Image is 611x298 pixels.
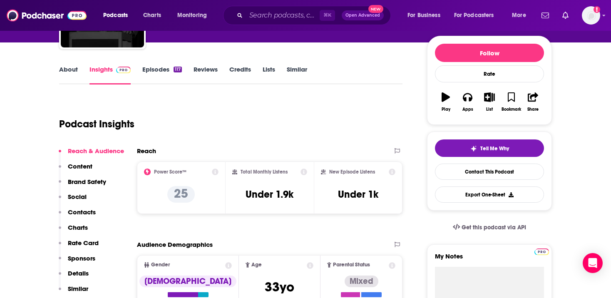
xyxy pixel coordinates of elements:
button: open menu [171,9,218,22]
span: Logged in as amandalamPR [582,6,600,25]
a: InsightsPodchaser Pro [89,65,131,84]
a: About [59,65,78,84]
span: Get this podcast via API [462,224,526,231]
p: Rate Card [68,239,99,247]
button: Bookmark [500,87,522,117]
h2: Total Monthly Listens [241,169,288,175]
a: Credits [229,65,251,84]
span: Podcasts [103,10,128,21]
button: open menu [97,9,139,22]
span: New [368,5,383,13]
a: Similar [287,65,307,84]
span: Monitoring [177,10,207,21]
button: Sponsors [59,254,95,270]
button: Rate Card [59,239,99,254]
button: Charts [59,223,88,239]
div: Share [527,107,539,112]
h3: Under 1.9k [246,188,293,201]
span: ⌘ K [320,10,335,21]
button: Apps [457,87,478,117]
span: For Podcasters [454,10,494,21]
button: Share [522,87,544,117]
a: Get this podcast via API [446,217,533,238]
a: Reviews [194,65,218,84]
span: 33 yo [265,279,294,295]
img: tell me why sparkle [470,145,477,152]
span: For Business [407,10,440,21]
button: Content [59,162,92,178]
span: Parental Status [333,262,370,268]
a: Show notifications dropdown [538,8,552,22]
div: Bookmark [502,107,521,112]
div: Mixed [345,276,378,287]
img: User Profile [582,6,600,25]
button: Open AdvancedNew [342,10,384,20]
a: Episodes117 [142,65,182,84]
button: Social [59,193,87,208]
svg: Add a profile image [594,6,600,13]
span: Tell Me Why [480,145,509,152]
p: Charts [68,223,88,231]
p: Brand Safety [68,178,106,186]
div: Rate [435,65,544,82]
button: Follow [435,44,544,62]
div: Apps [462,107,473,112]
label: My Notes [435,252,544,267]
div: List [486,107,493,112]
p: Content [68,162,92,170]
button: Play [435,87,457,117]
img: Podchaser Pro [116,67,131,73]
span: More [512,10,526,21]
button: open menu [506,9,536,22]
a: Show notifications dropdown [559,8,572,22]
span: Charts [143,10,161,21]
div: [DEMOGRAPHIC_DATA] [139,276,236,287]
p: 25 [167,186,195,203]
button: open menu [449,9,506,22]
button: Contacts [59,208,96,223]
button: open menu [402,9,451,22]
span: Open Advanced [345,13,380,17]
input: Search podcasts, credits, & more... [246,9,320,22]
div: Play [442,107,450,112]
h3: Under 1k [338,188,378,201]
button: Reach & Audience [59,147,124,162]
a: Pro website [534,247,549,255]
button: Export One-Sheet [435,186,544,203]
h2: Power Score™ [154,169,186,175]
div: 117 [174,67,182,72]
h2: Audience Demographics [137,241,213,248]
p: Similar [68,285,88,293]
button: Show profile menu [582,6,600,25]
span: Gender [151,262,170,268]
div: Open Intercom Messenger [583,253,603,273]
p: Details [68,269,89,277]
img: Podchaser - Follow, Share and Rate Podcasts [7,7,87,23]
div: Search podcasts, credits, & more... [231,6,399,25]
button: Brand Safety [59,178,106,193]
span: Age [251,262,262,268]
a: Lists [263,65,275,84]
button: Details [59,269,89,285]
h2: Reach [137,147,156,155]
a: Charts [138,9,166,22]
p: Social [68,193,87,201]
a: Contact This Podcast [435,164,544,180]
h2: New Episode Listens [329,169,375,175]
button: tell me why sparkleTell Me Why [435,139,544,157]
img: Podchaser Pro [534,248,549,255]
p: Contacts [68,208,96,216]
p: Reach & Audience [68,147,124,155]
button: List [479,87,500,117]
p: Sponsors [68,254,95,262]
h1: Podcast Insights [59,118,134,130]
